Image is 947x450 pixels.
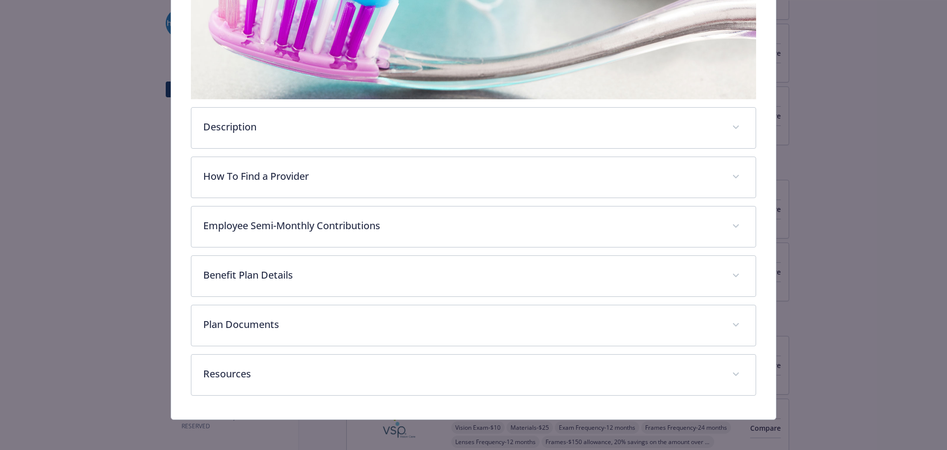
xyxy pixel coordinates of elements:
div: Description [191,108,756,148]
div: How To Find a Provider [191,157,756,198]
p: Benefit Plan Details [203,268,721,283]
p: How To Find a Provider [203,169,721,184]
p: Employee Semi-Monthly Contributions [203,218,721,233]
p: Plan Documents [203,317,721,332]
div: Benefit Plan Details [191,256,756,296]
p: Description [203,120,721,134]
div: Employee Semi-Monthly Contributions [191,206,756,247]
p: Resources [203,367,721,381]
div: Plan Documents [191,305,756,346]
div: Resources [191,355,756,395]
